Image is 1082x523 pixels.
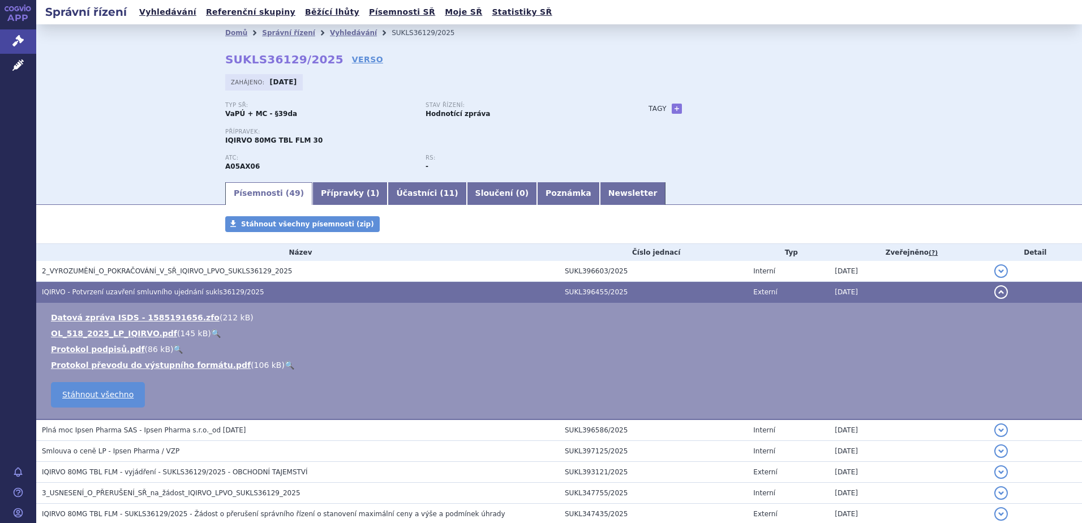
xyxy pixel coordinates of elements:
span: Stáhnout všechny písemnosti (zip) [241,220,374,228]
h2: Správní řízení [36,4,136,20]
h3: Tagy [649,102,667,115]
strong: [DATE] [270,78,297,86]
td: [DATE] [829,483,988,504]
td: SUKL397125/2025 [559,441,748,462]
td: SUKL396455/2025 [559,282,748,303]
a: Referenční skupiny [203,5,299,20]
a: Vyhledávání [136,5,200,20]
a: OL_518_2025_LP_IQIRVO.pdf [51,329,177,338]
span: Externí [753,288,777,296]
td: [DATE] [829,419,988,441]
span: 3_USNESENÍ_O_PŘERUŠENÍ_SŘ_na_žádost_IQIRVO_LPVO_SUKLS36129_2025 [42,489,300,497]
a: Písemnosti SŘ [366,5,439,20]
span: 0 [519,188,525,198]
li: SUKLS36129/2025 [392,24,469,41]
button: detail [994,285,1008,299]
span: 106 kB [254,361,282,370]
a: Účastníci (11) [388,182,466,205]
th: Detail [989,244,1082,261]
a: Stáhnout všechno [51,382,145,408]
td: SUKL393121/2025 [559,462,748,483]
strong: VaPÚ + MC - §39da [225,110,297,118]
a: Stáhnout všechny písemnosti (zip) [225,216,380,232]
button: detail [994,486,1008,500]
span: Interní [753,426,775,434]
a: VERSO [352,54,383,65]
a: Sloučení (0) [467,182,537,205]
span: Externí [753,510,777,518]
span: 86 kB [148,345,170,354]
span: Interní [753,447,775,455]
a: + [672,104,682,114]
p: Stav řízení: [426,102,615,109]
button: detail [994,444,1008,458]
a: Přípravky (1) [312,182,388,205]
li: ( ) [51,344,1071,355]
span: Interní [753,489,775,497]
td: SUKL396586/2025 [559,419,748,441]
span: Interní [753,267,775,275]
a: Vyhledávání [330,29,377,37]
a: Protokol podpisů.pdf [51,345,145,354]
td: SUKL347755/2025 [559,483,748,504]
th: Typ [748,244,829,261]
td: SUKL396603/2025 [559,261,748,282]
button: detail [994,423,1008,437]
a: Newsletter [600,182,666,205]
a: Poznámka [537,182,600,205]
td: [DATE] [829,462,988,483]
th: Zveřejněno [829,244,988,261]
a: Písemnosti (49) [225,182,312,205]
td: [DATE] [829,282,988,303]
td: [DATE] [829,441,988,462]
span: IQIRVO 80MG TBL FLM - vyjádření - SUKLS36129/2025 - OBCHODNÍ TAJEMSTVÍ [42,468,308,476]
p: Přípravek: [225,128,626,135]
abbr: (?) [929,249,938,257]
span: 49 [289,188,300,198]
span: IQIRVO - Potvrzení uzavření smluvního ujednání sukls36129/2025 [42,288,264,296]
span: 145 kB [180,329,208,338]
a: Protokol převodu do výstupního formátu.pdf [51,361,251,370]
button: detail [994,465,1008,479]
span: IQIRVO 80MG TBL FLM - SUKLS36129/2025 - Žádost o přerušení správního řízení o stanovení maximální... [42,510,505,518]
a: Správní řízení [262,29,315,37]
th: Název [36,244,559,261]
a: Datová zpráva ISDS - 1585191656.zfo [51,313,220,322]
span: IQIRVO 80MG TBL FLM 30 [225,136,323,144]
span: Externí [753,468,777,476]
strong: - [426,162,428,170]
span: Smlouva o ceně LP - Ipsen Pharma / VZP [42,447,179,455]
p: Typ SŘ: [225,102,414,109]
a: 🔍 [173,345,183,354]
li: ( ) [51,359,1071,371]
span: Zahájeno: [231,78,267,87]
span: 212 kB [222,313,250,322]
button: detail [994,507,1008,521]
p: RS: [426,155,615,161]
span: 11 [444,188,454,198]
li: ( ) [51,312,1071,323]
a: 🔍 [285,361,294,370]
p: ATC: [225,155,414,161]
li: ( ) [51,328,1071,339]
a: Domů [225,29,247,37]
button: detail [994,264,1008,278]
a: Statistiky SŘ [488,5,555,20]
th: Číslo jednací [559,244,748,261]
td: [DATE] [829,261,988,282]
strong: ELAFIBRANOR [225,162,260,170]
strong: SUKLS36129/2025 [225,53,344,66]
a: Běžící lhůty [302,5,363,20]
a: 🔍 [211,329,221,338]
span: 2_VYROZUMĚNÍ_O_POKRAČOVÁNÍ_V_SŘ_IQIRVO_LPVO_SUKLS36129_2025 [42,267,293,275]
a: Moje SŘ [441,5,486,20]
strong: Hodnotící zpráva [426,110,490,118]
span: Plná moc Ipsen Pharma SAS - Ipsen Pharma s.r.o._od 16.09.2025 [42,426,246,434]
span: 1 [370,188,376,198]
